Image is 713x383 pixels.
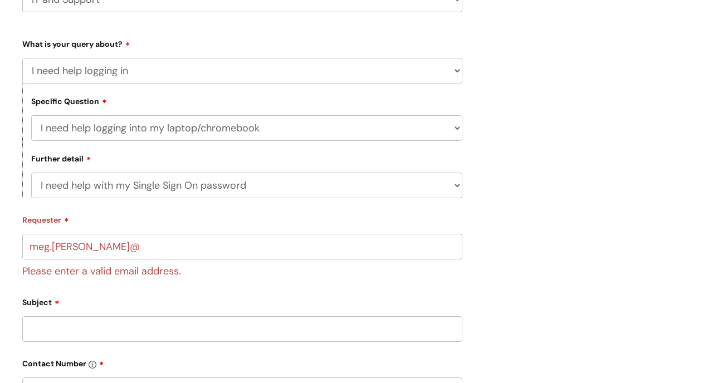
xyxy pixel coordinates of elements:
label: Contact Number [22,355,462,369]
label: Specific Question [31,95,107,106]
label: Further detail [31,153,91,164]
img: info-icon.svg [89,361,96,369]
label: What is your query about? [22,36,462,49]
input: Email [22,234,462,259]
label: Subject [22,294,462,307]
div: Please enter a valid email address. [22,259,462,280]
label: Requester [22,212,462,225]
